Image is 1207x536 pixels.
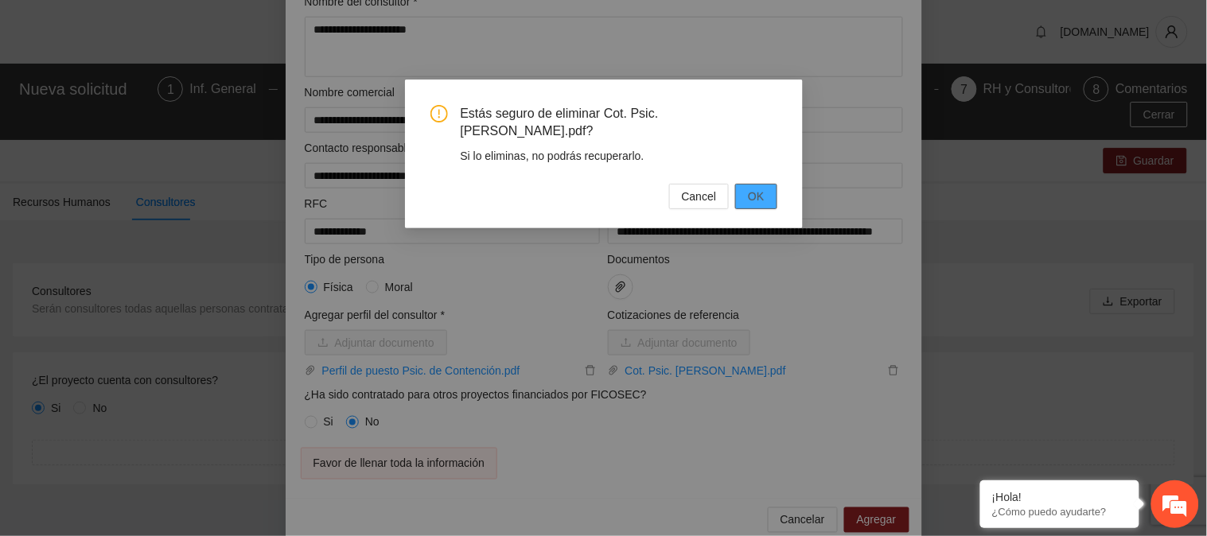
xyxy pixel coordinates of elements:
[735,184,777,209] button: OK
[461,105,777,141] span: Estás seguro de eliminar Cot. Psic. [PERSON_NAME].pdf?
[461,147,777,165] div: Si lo eliminas, no podrás recuperarlo.
[83,81,267,102] div: Chatee con nosotros ahora
[669,184,730,209] button: Cancel
[430,105,448,122] span: exclamation-circle
[992,491,1127,503] div: ¡Hola!
[261,8,299,46] div: Minimizar ventana de chat en vivo
[8,363,303,418] textarea: Escriba su mensaje y pulse “Intro”
[682,188,717,205] span: Cancel
[992,506,1127,518] p: ¿Cómo puedo ayudarte?
[92,177,220,337] span: Estamos en línea.
[748,188,764,205] span: OK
